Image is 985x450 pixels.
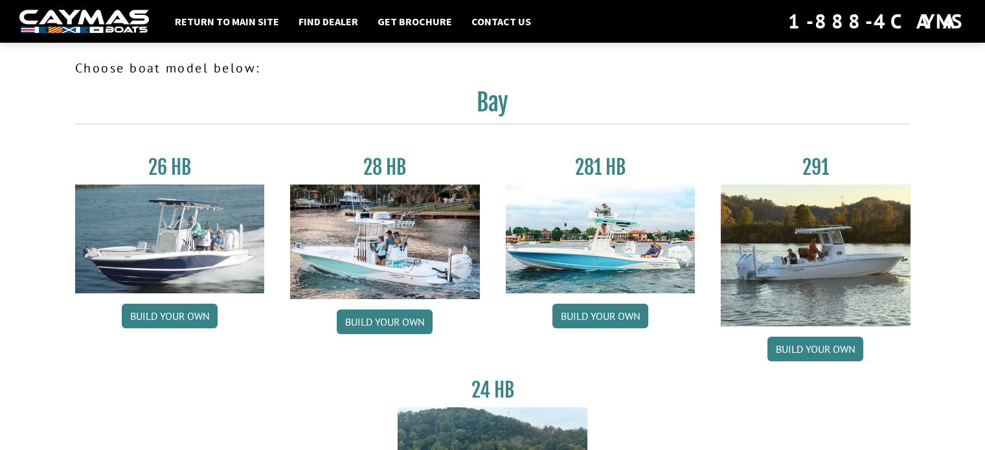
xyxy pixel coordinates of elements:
h3: 26 HB [75,155,265,179]
img: 291_Thumbnail.jpg [721,185,911,326]
img: 26_new_photo_resized.jpg [75,185,265,293]
h3: 28 HB [290,155,480,179]
a: Build your own [122,304,218,328]
a: Build your own [337,309,433,334]
a: Build your own [767,337,863,361]
a: Find Dealer [292,13,365,30]
div: 1-888-4CAYMAS [788,7,966,36]
h3: 24 HB [398,378,587,402]
p: Choose boat model below: [75,58,911,78]
img: 28-hb-twin.jpg [506,185,696,293]
img: 28_hb_thumbnail_for_caymas_connect.jpg [290,185,480,299]
a: Return to main site [168,13,286,30]
a: Get Brochure [371,13,459,30]
h2: Bay [75,88,911,124]
a: Contact Us [465,13,538,30]
h3: 291 [721,155,911,179]
a: Build your own [552,304,648,328]
h3: 281 HB [506,155,696,179]
img: white-logo-c9c8dbefe5ff5ceceb0f0178aa75bf4bb51f6bca0971e226c86eb53dfe498488.png [19,10,149,34]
